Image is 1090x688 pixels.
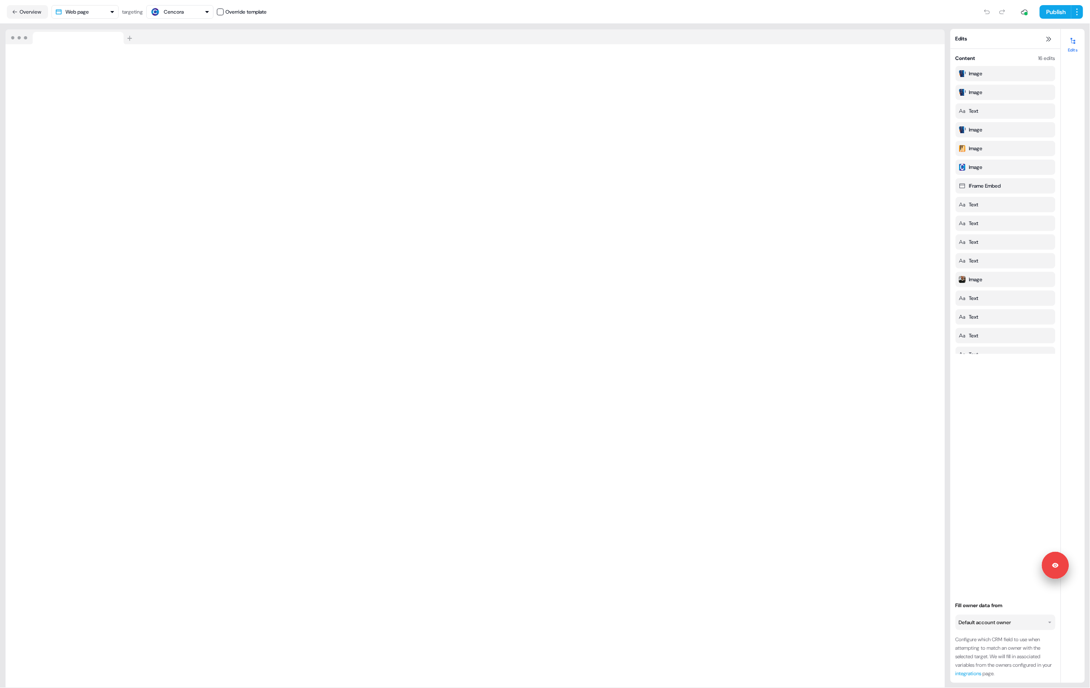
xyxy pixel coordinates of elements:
div: Image [969,275,983,284]
button: Overview [7,5,48,19]
img: Modified image [958,141,967,156]
div: Text [969,331,979,340]
div: Text [969,313,979,321]
div: Image [969,88,983,97]
span: Edits [956,34,968,43]
img: Modified image [958,122,967,137]
div: Cencora [164,8,184,16]
div: IFrame Embed [969,182,1001,190]
div: Text [969,257,979,265]
div: Configure which CRM field to use when attempting to match an owner with the selected target. We w... [956,635,1056,678]
button: Default account owner [956,615,1056,630]
div: Text [969,238,979,246]
div: Fill owner data from [956,601,1056,610]
div: Text [969,294,979,303]
button: Publish [1040,5,1071,19]
a: integrations [956,670,982,677]
button: Edits [1061,34,1085,53]
div: targeting [122,8,143,16]
img: Modified image [958,66,967,81]
div: Content [956,54,976,63]
div: Default account owner [959,618,1011,627]
div: Text [969,219,979,228]
div: Image [969,144,983,153]
button: Cencora [146,5,213,19]
div: Text [969,350,979,359]
div: 16 edits [1039,54,1056,63]
div: Image [969,163,983,171]
div: Text [969,107,979,115]
img: Browser topbar [6,29,136,45]
img: Modified image [958,160,967,175]
div: Image [969,69,983,78]
img: Modified image [958,272,967,287]
div: Web page [65,8,89,16]
div: Image [969,126,983,134]
div: Override template [225,8,267,16]
img: Modified image [958,85,967,100]
div: Text [969,200,979,209]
